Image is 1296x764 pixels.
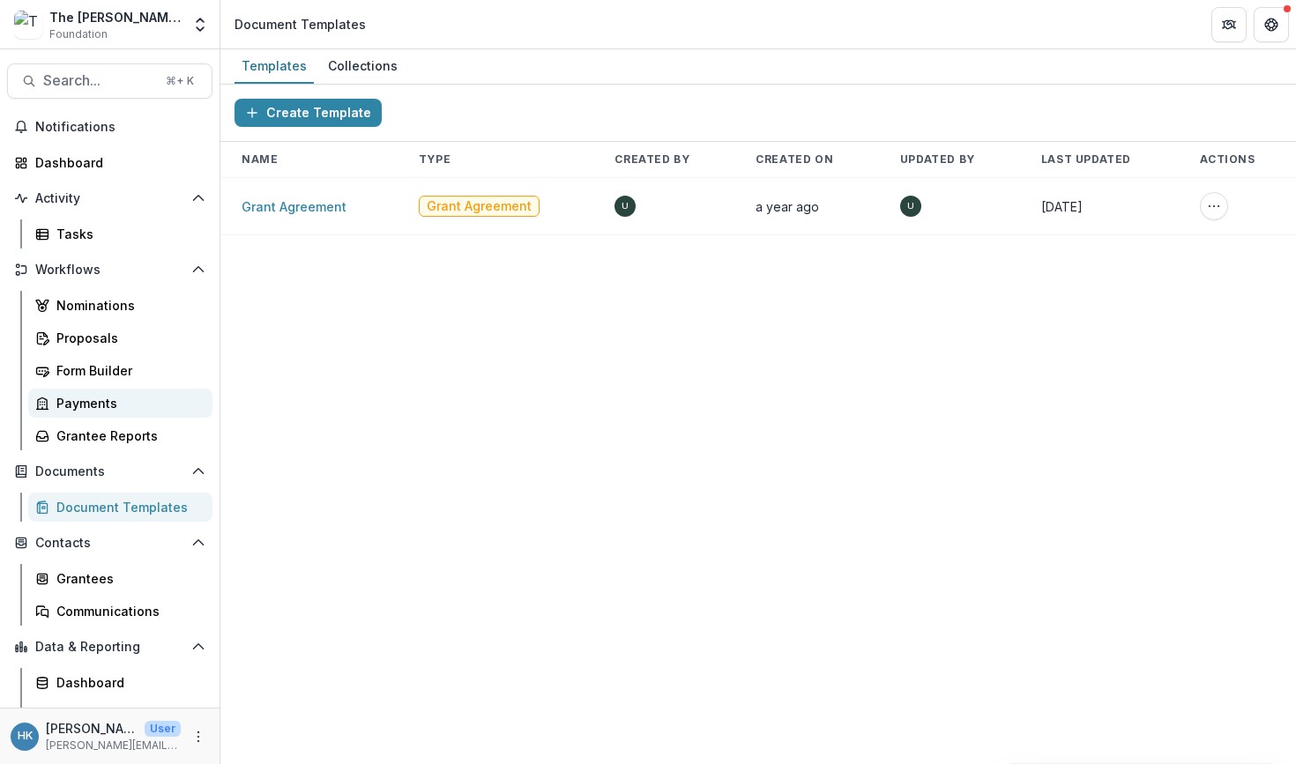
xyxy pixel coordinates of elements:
[1200,192,1228,220] button: More Action
[1020,142,1180,178] th: Last Updated
[28,323,212,352] a: Proposals
[427,199,532,214] span: Grant Agreement
[46,738,181,753] p: [PERSON_NAME][EMAIL_ADDRESS][DOMAIN_NAME]
[46,719,138,738] p: [PERSON_NAME]
[28,493,212,522] a: Document Templates
[7,63,212,99] button: Search...
[756,199,819,214] span: a year ago
[734,142,879,178] th: Created On
[242,199,346,214] a: Grant Agreement
[398,142,593,178] th: Type
[28,291,212,320] a: Nominations
[35,536,184,551] span: Contacts
[14,11,42,39] img: The Nathan & Esther K. Wagner Family Foundation
[1254,7,1289,42] button: Get Help
[56,427,198,445] div: Grantee Reports
[235,53,314,78] div: Templates
[188,7,212,42] button: Open entity switcher
[1211,7,1247,42] button: Partners
[56,225,198,243] div: Tasks
[49,26,108,42] span: Foundation
[18,731,33,742] div: Hannah Kaplan
[35,263,184,278] span: Workflows
[235,15,366,33] div: Document Templates
[321,49,405,84] a: Collections
[7,148,212,177] a: Dashboard
[220,142,398,178] th: Name
[35,640,184,655] span: Data & Reporting
[1179,142,1296,178] th: Actions
[188,726,209,747] button: More
[593,142,734,178] th: Created By
[56,498,198,516] div: Document Templates
[907,202,914,211] div: Unknown
[35,153,198,172] div: Dashboard
[7,113,212,141] button: Notifications
[35,120,205,135] span: Notifications
[1041,199,1083,214] span: [DATE]
[49,8,181,26] div: The [PERSON_NAME] & [PERSON_NAME] Family Foundation
[28,389,212,418] a: Payments
[7,184,212,212] button: Open Activity
[7,633,212,661] button: Open Data & Reporting
[235,49,314,84] a: Templates
[56,296,198,315] div: Nominations
[28,564,212,593] a: Grantees
[28,219,212,248] a: Tasks
[28,597,212,626] a: Communications
[56,361,198,380] div: Form Builder
[7,529,212,557] button: Open Contacts
[56,394,198,412] div: Payments
[56,602,198,620] div: Communications
[56,329,198,347] div: Proposals
[56,706,198,724] div: Data Report
[28,421,212,450] a: Grantee Reports
[235,99,382,127] button: Create Template
[145,721,181,737] p: User
[321,53,405,78] div: Collections
[622,202,629,211] div: Unknown
[7,256,212,284] button: Open Workflows
[56,673,198,692] div: Dashboard
[28,701,212,730] a: Data Report
[162,71,197,91] div: ⌘ + K
[28,668,212,697] a: Dashboard
[56,569,198,588] div: Grantees
[7,457,212,486] button: Open Documents
[35,191,184,206] span: Activity
[879,142,1020,178] th: Updated By
[227,11,373,37] nav: breadcrumb
[43,72,155,89] span: Search...
[28,356,212,385] a: Form Builder
[35,464,184,479] span: Documents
